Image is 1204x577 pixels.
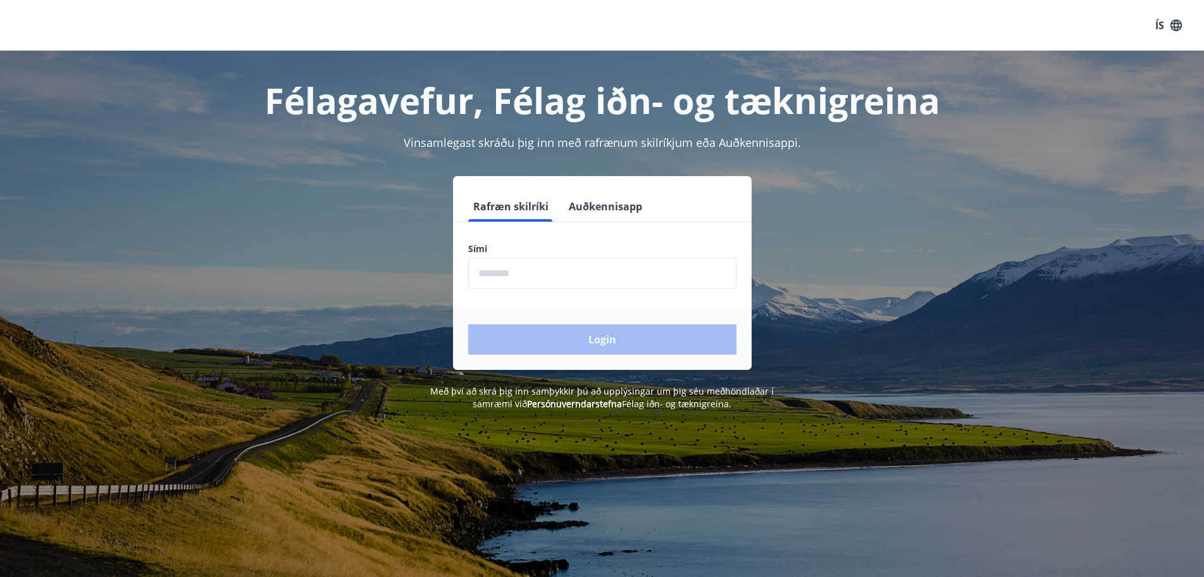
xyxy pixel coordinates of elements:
button: Auðkennisapp [564,191,647,222]
label: Sími [468,243,736,255]
h1: Félagavefur, Félag iðn- og tæknigreina [162,76,1043,124]
span: Með því að skrá þig inn samþykkir þú að upplýsingar um þig séu meðhöndlaðar í samræmi við Félag i... [430,385,774,410]
span: Vinsamlegast skráðu þig inn með rafrænum skilríkjum eða Auðkennisappi. [404,135,801,150]
a: Persónuverndarstefna [527,398,622,410]
button: ÍS [1148,14,1189,37]
button: Rafræn skilríki [468,191,554,222]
